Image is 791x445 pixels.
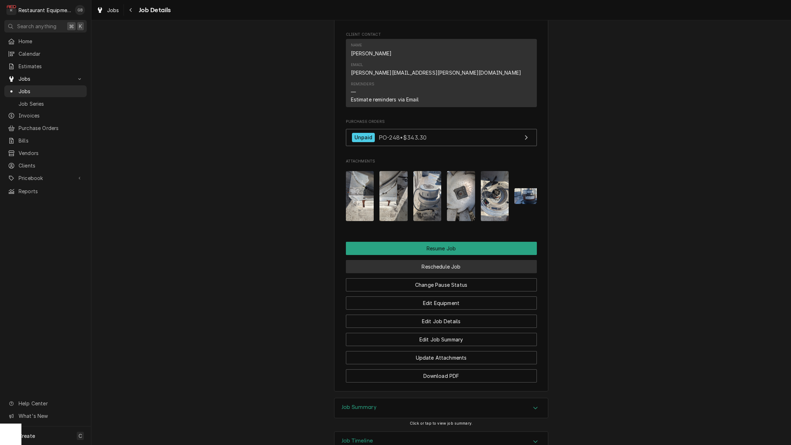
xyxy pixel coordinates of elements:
[4,110,87,121] a: Invoices
[346,273,537,291] div: Button Group Row
[346,255,537,273] div: Button Group Row
[346,242,537,255] button: Resume Job
[19,137,83,144] span: Bills
[17,22,56,30] span: Search anything
[4,20,87,32] button: Search anything⌘K
[19,87,83,95] span: Jobs
[346,315,537,328] button: Edit Job Details
[352,133,375,142] div: Unpaid
[75,5,85,15] div: GB
[4,147,87,159] a: Vendors
[379,134,427,141] span: PO-248 • $343.30
[19,112,83,119] span: Invoices
[4,185,87,197] a: Reports
[410,421,473,426] span: Click or tap to view job summary.
[351,70,522,76] a: [PERSON_NAME][EMAIL_ADDRESS][PERSON_NAME][DOMAIN_NAME]
[107,6,119,14] span: Jobs
[346,291,537,310] div: Button Group Row
[19,6,71,14] div: Restaurant Equipment Diagnostics
[346,242,537,382] div: Button Group
[79,22,82,30] span: K
[19,162,83,169] span: Clients
[346,364,537,382] div: Button Group Row
[346,351,537,364] button: Update Attachments
[346,159,537,164] span: Attachments
[19,124,83,132] span: Purchase Orders
[351,42,392,57] div: Name
[379,171,408,221] img: lchE6kFTMC6u0t28EZWt
[514,188,543,204] img: CtdtDgBrRa2WGrtMhrNf
[346,242,537,255] div: Button Group Row
[334,398,548,418] button: Accordion Details Expand Trigger
[346,369,537,382] button: Download PDF
[125,4,137,16] button: Navigate back
[351,96,419,103] div: Estimate reminders via Email
[4,160,87,171] a: Clients
[69,22,74,30] span: ⌘
[447,171,475,221] img: grdZBBIBRlyJ3b6BZUiA
[19,187,83,195] span: Reports
[346,129,537,146] a: View Purchase Order
[346,310,537,328] div: Button Group Row
[346,39,537,110] div: Client Contact List
[351,42,362,48] div: Name
[351,81,374,87] div: Reminders
[351,81,419,103] div: Reminders
[19,37,83,45] span: Home
[4,135,87,146] a: Bills
[346,346,537,364] div: Button Group Row
[75,5,85,15] div: Gary Beaver's Avatar
[19,400,82,407] span: Help Center
[4,35,87,47] a: Home
[346,328,537,346] div: Button Group Row
[346,165,537,227] span: Attachments
[342,437,373,444] h3: Job Timeline
[413,171,442,221] img: WHyBKDuKQOGf0jwN5q9h
[351,62,522,76] div: Email
[137,5,171,15] span: Job Details
[19,75,72,82] span: Jobs
[19,62,83,70] span: Estimates
[19,50,83,57] span: Calendar
[79,432,82,440] span: C
[346,32,537,37] span: Client Contact
[346,119,537,125] span: Purchase Orders
[334,398,548,418] div: Accordion Header
[4,73,87,85] a: Go to Jobs
[4,172,87,184] a: Go to Pricebook
[346,32,537,110] div: Client Contact
[351,62,363,68] div: Email
[334,398,548,419] div: Job Summary
[19,174,72,182] span: Pricebook
[6,5,16,15] div: R
[4,85,87,97] a: Jobs
[351,50,392,57] div: [PERSON_NAME]
[346,159,537,227] div: Attachments
[346,171,374,221] img: SRNiL2dsRi9W0z76gEGQ
[346,333,537,346] button: Edit Job Summary
[346,39,537,107] div: Contact
[342,404,377,411] h3: Job Summary
[4,410,87,422] a: Go to What's New
[481,171,509,221] img: SFyInvBYTGGK1U8Vvnbb
[4,397,87,409] a: Go to Help Center
[346,119,537,150] div: Purchase Orders
[351,88,356,96] div: —
[4,122,87,134] a: Purchase Orders
[346,260,537,273] button: Reschedule Job
[19,412,82,420] span: What's New
[6,5,16,15] div: Restaurant Equipment Diagnostics's Avatar
[346,278,537,291] button: Change Pause Status
[4,60,87,72] a: Estimates
[94,4,122,16] a: Jobs
[4,98,87,110] a: Job Series
[4,48,87,60] a: Calendar
[19,149,83,157] span: Vendors
[19,433,35,439] span: Create
[19,100,83,107] span: Job Series
[346,296,537,310] button: Edit Equipment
